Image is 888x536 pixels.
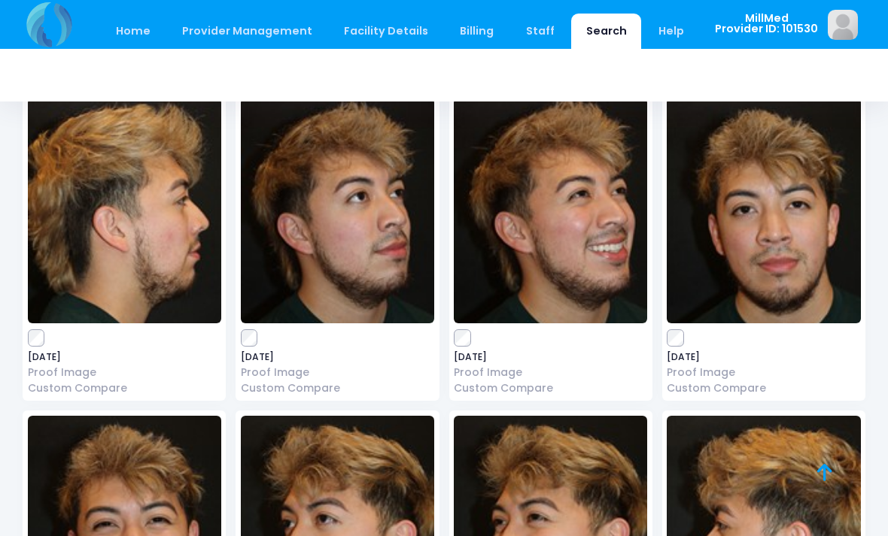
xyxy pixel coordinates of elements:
[667,365,860,380] a: Proof Image
[667,98,860,323] img: image
[28,365,221,380] a: Proof Image
[454,365,647,380] a: Proof Image
[241,365,434,380] a: Proof Image
[167,14,327,49] a: Provider Management
[241,353,434,362] span: [DATE]
[330,14,443,49] a: Facility Details
[28,380,221,396] a: Custom Compare
[101,14,165,49] a: Home
[454,98,647,323] img: image
[644,14,699,49] a: Help
[241,98,434,323] img: image
[715,13,818,35] span: MillMed Provider ID: 101530
[446,14,509,49] a: Billing
[241,380,434,396] a: Custom Compare
[28,353,221,362] span: [DATE]
[511,14,569,49] a: Staff
[571,14,641,49] a: Search
[667,380,860,396] a: Custom Compare
[667,353,860,362] span: [DATE]
[28,98,221,323] img: image
[828,10,858,40] img: image
[454,353,647,362] span: [DATE]
[454,380,647,396] a: Custom Compare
